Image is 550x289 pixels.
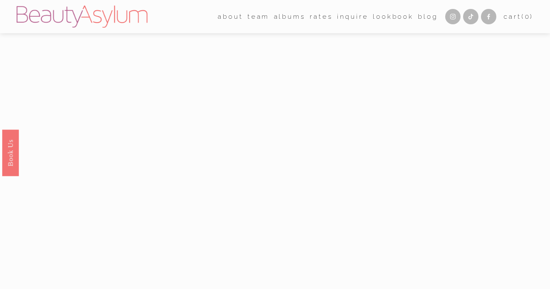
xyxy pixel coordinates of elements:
a: TikTok [463,9,478,24]
span: team [248,11,269,23]
a: Instagram [445,9,461,24]
a: Cart(0) [504,11,533,23]
a: folder dropdown [218,10,243,23]
img: Beauty Asylum | Bridal Hair &amp; Makeup Charlotte &amp; Atlanta [17,6,147,28]
a: Book Us [2,130,19,176]
a: Rates [310,10,332,23]
a: Inquire [337,10,369,23]
a: folder dropdown [248,10,269,23]
a: Blog [418,10,438,23]
span: ( ) [521,12,534,20]
a: albums [274,10,305,23]
a: Lookbook [373,10,414,23]
span: 0 [525,12,530,20]
span: about [218,11,243,23]
a: Facebook [481,9,496,24]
